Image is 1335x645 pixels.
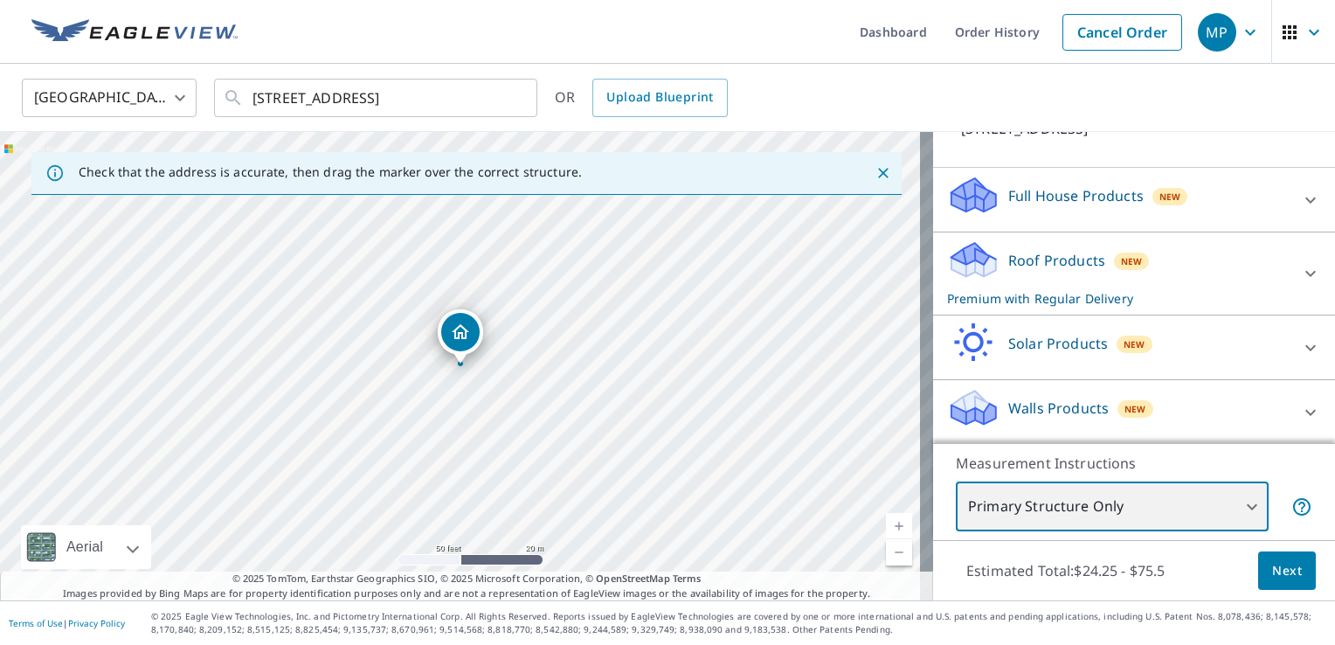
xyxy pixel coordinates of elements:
img: EV Logo [31,19,238,45]
a: Cancel Order [1062,14,1182,51]
div: Walls ProductsNew [947,387,1321,437]
div: [GEOGRAPHIC_DATA] [22,73,197,122]
span: New [1124,337,1145,351]
div: Dropped pin, building 1, Residential property, 31474 20th St Janesville, MN 56048 [438,309,483,364]
p: Full House Products [1008,185,1144,206]
a: Upload Blueprint [592,79,727,117]
div: OR [555,79,728,117]
p: Measurement Instructions [956,453,1312,474]
button: Next [1258,551,1316,591]
div: Full House ProductsNew [947,175,1321,225]
a: Current Level 19, Zoom Out [886,539,912,565]
p: Walls Products [1008,398,1109,419]
span: Upload Blueprint [606,87,713,108]
a: Privacy Policy [68,617,125,629]
p: Solar Products [1008,333,1108,354]
p: Estimated Total: $24.25 - $75.5 [952,551,1179,590]
div: Aerial [21,525,151,569]
p: Premium with Regular Delivery [947,289,1290,308]
span: Your report will include only the primary structure on the property. For example, a detached gara... [1291,496,1312,517]
p: Roof Products [1008,250,1105,271]
a: Current Level 19, Zoom In [886,513,912,539]
input: Search by address or latitude-longitude [252,73,501,122]
a: Terms of Use [9,617,63,629]
div: Aerial [61,525,108,569]
div: Solar ProductsNew [947,322,1321,372]
a: OpenStreetMap [596,572,669,585]
p: Check that the address is accurate, then drag the marker over the correct structure. [79,164,582,180]
div: MP [1198,13,1236,52]
span: © 2025 TomTom, Earthstar Geographics SIO, © 2025 Microsoft Corporation, © [232,572,702,586]
span: New [1121,254,1143,268]
span: New [1124,402,1146,416]
span: Next [1272,560,1302,582]
button: Close [872,162,895,184]
div: Primary Structure Only [956,482,1269,531]
p: | [9,618,125,628]
p: © 2025 Eagle View Technologies, Inc. and Pictometry International Corp. All Rights Reserved. Repo... [151,610,1326,636]
span: New [1159,190,1181,204]
a: Terms [673,572,702,585]
div: Roof ProductsNewPremium with Regular Delivery [947,239,1321,308]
